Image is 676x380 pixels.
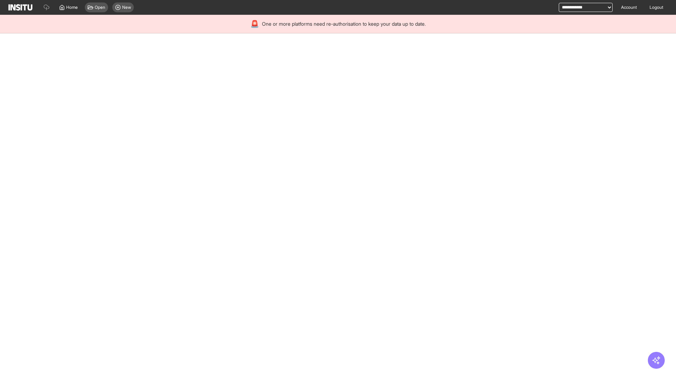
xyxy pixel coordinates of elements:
[122,5,131,10] span: New
[262,20,426,27] span: One or more platforms need re-authorisation to keep your data up to date.
[250,19,259,29] div: 🚨
[66,5,78,10] span: Home
[8,4,32,11] img: Logo
[95,5,105,10] span: Open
